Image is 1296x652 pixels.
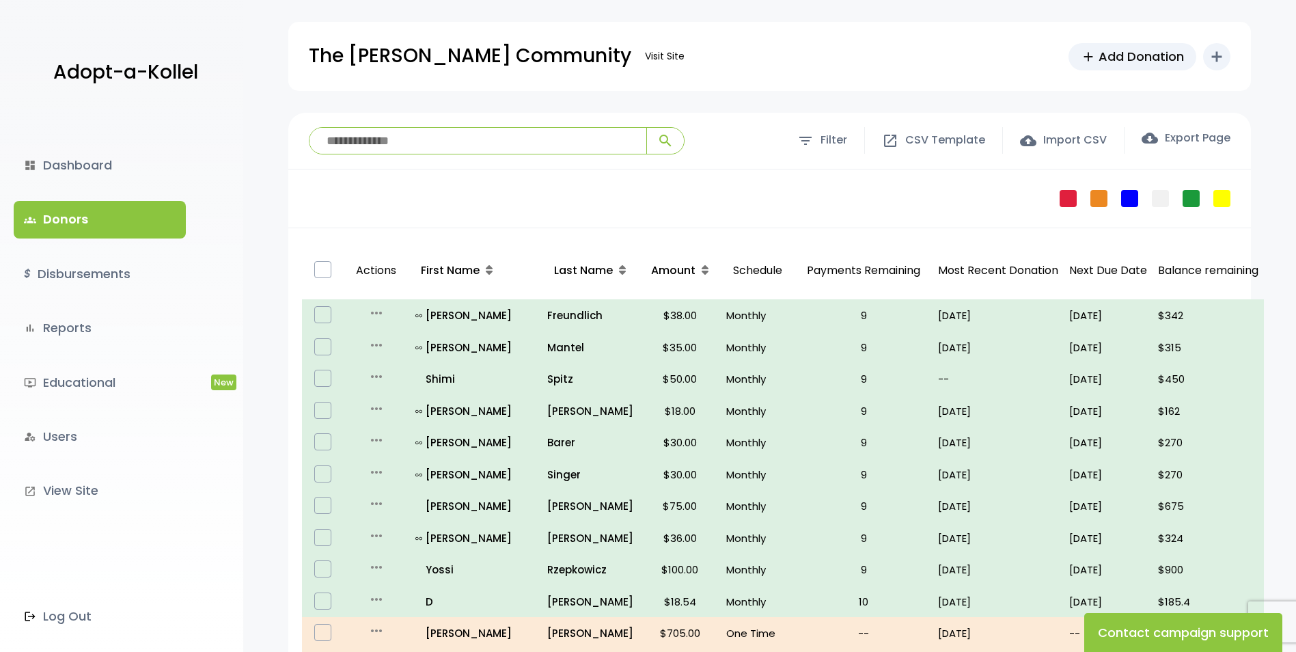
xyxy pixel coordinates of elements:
i: more_horiz [368,591,385,608]
p: [DATE] [1069,433,1147,452]
button: Contact campaign support [1084,613,1282,652]
span: Filter [821,131,847,150]
a: [PERSON_NAME] [415,624,536,642]
p: 9 [800,433,927,452]
i: all_inclusive [415,439,426,446]
p: [DATE] [1069,338,1147,357]
p: -- [938,370,1058,388]
span: Last Name [554,262,613,278]
p: -- [1069,624,1147,642]
p: Yossi [415,560,536,579]
p: $270 [1158,433,1258,452]
i: more_horiz [368,400,385,417]
p: Most Recent Donation [938,261,1058,281]
p: [PERSON_NAME] [415,433,536,452]
a: Singer [547,465,633,484]
a: [PERSON_NAME] [547,402,633,420]
p: $342 [1158,306,1258,325]
p: Monthly [726,593,789,611]
i: more_horiz [368,559,385,575]
p: [PERSON_NAME] [415,497,536,515]
p: $38.00 [644,306,715,325]
span: cloud_upload [1020,133,1036,149]
p: [DATE] [1069,560,1147,579]
a: dashboardDashboard [14,147,186,184]
a: Mantel [547,338,633,357]
p: Barer [547,433,633,452]
i: bar_chart [24,322,36,334]
p: 9 [800,338,927,357]
a: D [415,593,536,611]
p: $35.00 [644,338,715,357]
a: Visit Site [638,43,691,70]
a: Shimi [415,370,536,388]
p: $315 [1158,338,1258,357]
p: $900 [1158,560,1258,579]
p: $705.00 [644,624,715,642]
p: [PERSON_NAME] [415,306,536,325]
p: [DATE] [938,593,1058,611]
i: more_horiz [368,305,385,321]
span: filter_list [797,133,814,149]
p: [PERSON_NAME] [415,465,536,484]
p: Next Due Date [1069,261,1147,281]
a: ondemand_videoEducationalNew [14,364,186,401]
p: [DATE] [1069,497,1147,515]
button: add [1203,43,1230,70]
i: more_horiz [368,464,385,480]
p: Monthly [726,433,789,452]
a: [PERSON_NAME] [547,593,633,611]
p: 9 [800,497,927,515]
p: $675 [1158,497,1258,515]
p: $75.00 [644,497,715,515]
i: more_horiz [368,623,385,639]
a: all_inclusive[PERSON_NAME] [415,465,536,484]
p: 9 [800,560,927,579]
p: [DATE] [938,402,1058,420]
span: New [211,375,236,390]
i: dashboard [24,159,36,172]
p: Actions [349,247,403,295]
i: all_inclusive [415,472,426,478]
p: [DATE] [1069,402,1147,420]
p: [PERSON_NAME] [415,338,536,357]
p: $18.54 [644,593,715,611]
a: Spitz [547,370,633,388]
span: search [657,133,674,149]
p: $270 [1158,465,1258,484]
i: more_horiz [368,528,385,544]
a: Log Out [14,598,186,635]
label: Export Page [1142,130,1230,146]
i: all_inclusive [415,344,426,351]
p: [DATE] [938,624,1058,642]
p: [DATE] [938,433,1058,452]
a: groupsDonors [14,201,186,238]
p: Rzepkowicz [547,560,633,579]
i: all_inclusive [415,535,426,542]
p: [PERSON_NAME] [547,529,633,547]
p: 9 [800,306,927,325]
p: Monthly [726,306,789,325]
p: [DATE] [938,529,1058,547]
p: [DATE] [938,465,1058,484]
p: $36.00 [644,529,715,547]
p: Balance remaining [1158,261,1258,281]
p: $30.00 [644,465,715,484]
p: Monthly [726,370,789,388]
p: 10 [800,593,927,611]
p: $18.00 [644,402,715,420]
p: Monthly [726,529,789,547]
p: Monthly [726,465,789,484]
a: launchView Site [14,472,186,509]
a: manage_accountsUsers [14,418,186,455]
p: 9 [800,465,927,484]
p: [DATE] [938,560,1058,579]
p: [DATE] [1069,529,1147,547]
p: [DATE] [938,306,1058,325]
p: [PERSON_NAME] [415,529,536,547]
p: [DATE] [1069,465,1147,484]
p: [DATE] [938,497,1058,515]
